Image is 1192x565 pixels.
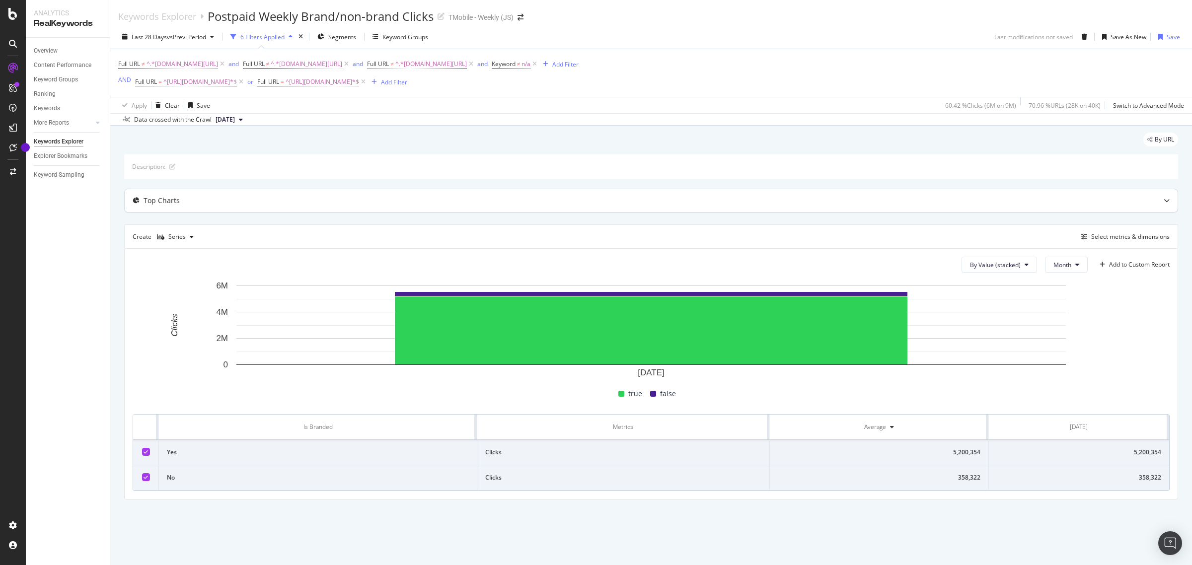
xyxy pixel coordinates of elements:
span: Full URL [135,77,157,86]
button: AND [118,75,131,84]
button: By Value (stacked) [962,257,1037,273]
span: n/a [521,57,530,71]
div: and [477,60,488,68]
div: Postpaid Weekly Brand/non-brand Clicks [208,8,434,25]
div: Save [197,101,210,110]
div: More Reports [34,118,69,128]
button: Select metrics & dimensions [1077,231,1170,243]
div: and [228,60,239,68]
a: Content Performance [34,60,103,71]
div: Save As New [1111,33,1146,41]
div: Keyword Groups [34,74,78,85]
div: Ranking [34,89,56,99]
div: Explorer Bookmarks [34,151,87,161]
div: Last modifications not saved [994,33,1073,41]
a: Explorer Bookmarks [34,151,103,161]
span: Full URL [118,60,140,68]
button: Switch to Advanced Mode [1109,97,1184,113]
button: Add Filter [368,76,407,88]
button: Month [1045,257,1088,273]
span: Month [1053,261,1071,269]
text: 2M [216,334,228,344]
button: Keyword Groups [369,29,432,45]
span: = [158,77,162,86]
div: Select metrics & dimensions [1091,232,1170,241]
a: Keywords Explorer [118,11,196,22]
svg: A chart. [133,281,1170,380]
span: By URL [1155,137,1174,142]
button: Segments [313,29,360,45]
div: Switch to Advanced Mode [1113,101,1184,110]
button: and [228,59,239,69]
span: ^[URL][DOMAIN_NAME]*$ [163,75,237,89]
div: Create [133,229,198,245]
span: vs Prev. Period [167,33,206,41]
button: [DATE] [212,114,247,126]
span: = [281,77,284,86]
div: RealKeywords [34,18,102,29]
div: Tooltip anchor [21,143,30,152]
td: Clicks [477,440,770,465]
span: ≠ [266,60,270,68]
div: 70.96 % URLs ( 28K on 40K ) [1029,101,1101,110]
a: Keywords Explorer [34,137,103,147]
span: Full URL [243,60,265,68]
text: Clicks [170,314,179,337]
div: legacy label [1143,133,1178,146]
button: Save [184,97,210,113]
div: arrow-right-arrow-left [518,14,523,21]
div: Series [168,234,186,240]
a: Overview [34,46,103,56]
span: By Value (stacked) [970,261,1021,269]
div: Is Branded [167,423,469,431]
div: 5,200,354 [778,448,980,457]
div: Keywords Explorer [34,137,83,147]
span: Segments [328,33,356,41]
div: AND [118,75,131,84]
button: Apply [118,97,147,113]
a: More Reports [34,118,93,128]
div: times [297,32,305,42]
div: Add Filter [552,60,579,69]
span: ^.*[DOMAIN_NAME][URL] [271,57,342,71]
div: 6 Filters Applied [240,33,285,41]
div: Add to Custom Report [1109,262,1170,268]
text: 0 [223,360,228,370]
button: and [477,59,488,69]
div: Metrics [485,423,761,431]
div: and [353,60,363,68]
button: or [247,77,253,86]
button: Clear [151,97,180,113]
span: ≠ [142,60,145,68]
div: Content Performance [34,60,91,71]
span: true [628,388,642,400]
div: Keywords [34,103,60,114]
button: and [353,59,363,69]
span: ^.*[DOMAIN_NAME][URL] [147,57,218,71]
span: false [660,388,676,400]
span: ≠ [390,60,394,68]
div: Clear [165,101,180,110]
div: Add Filter [381,78,407,86]
div: 5,200,354 [997,448,1161,457]
a: Ranking [34,89,103,99]
button: Last 28 DaysvsPrev. Period [118,29,218,45]
td: Yes [159,440,477,465]
span: 2025 Aug. 29th [216,115,235,124]
div: Overview [34,46,58,56]
div: 358,322 [778,473,980,482]
a: Keyword Groups [34,74,103,85]
button: Add to Custom Report [1096,257,1170,273]
a: Keyword Sampling [34,170,103,180]
div: Average [864,423,886,431]
div: 358,322 [997,473,1161,482]
div: Description: [132,162,165,171]
text: 6M [216,282,228,291]
text: 4M [216,308,228,317]
div: 60.42 % Clicks ( 6M on 9M ) [945,101,1016,110]
button: Save As New [1098,29,1146,45]
span: ≠ [517,60,521,68]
